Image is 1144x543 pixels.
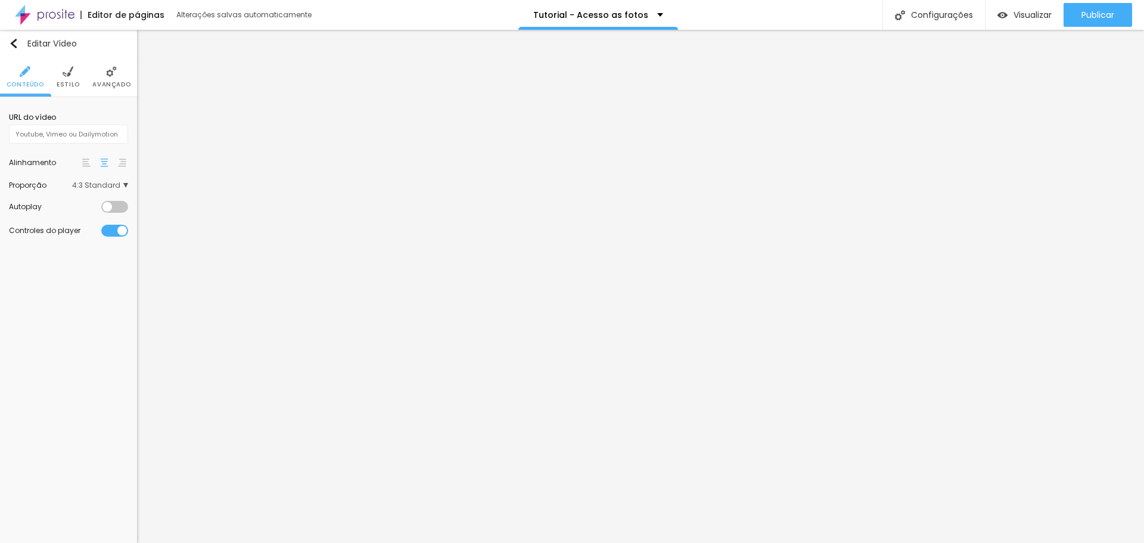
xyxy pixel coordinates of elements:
span: 4:3 Standard [72,182,128,189]
div: URL do vídeo [9,112,128,123]
img: Icone [20,66,30,77]
div: Editar Vídeo [9,39,77,48]
div: Proporção [9,182,72,189]
button: Publicar [1064,3,1132,27]
img: Icone [63,66,73,77]
img: view-1.svg [997,10,1008,20]
img: paragraph-center-align.svg [100,159,108,167]
img: paragraph-right-align.svg [118,159,126,167]
button: Visualizar [986,3,1064,27]
span: Avançado [92,82,130,88]
div: Alinhamento [9,159,80,166]
iframe: Editor [137,30,1144,543]
span: Visualizar [1014,10,1052,20]
span: Estilo [57,82,80,88]
input: Youtube, Vimeo ou Dailymotion [9,125,128,144]
span: Publicar [1081,10,1114,20]
div: Autoplay [9,203,101,210]
p: Tutorial - Acesso as fotos [533,11,648,19]
img: Icone [895,10,905,20]
img: paragraph-left-align.svg [82,159,91,167]
img: Icone [9,39,18,48]
div: Alterações salvas automaticamente [176,11,313,18]
div: Controles do player [9,227,101,234]
div: Editor de páginas [80,11,164,19]
span: Conteúdo [7,82,44,88]
img: Icone [106,66,117,77]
